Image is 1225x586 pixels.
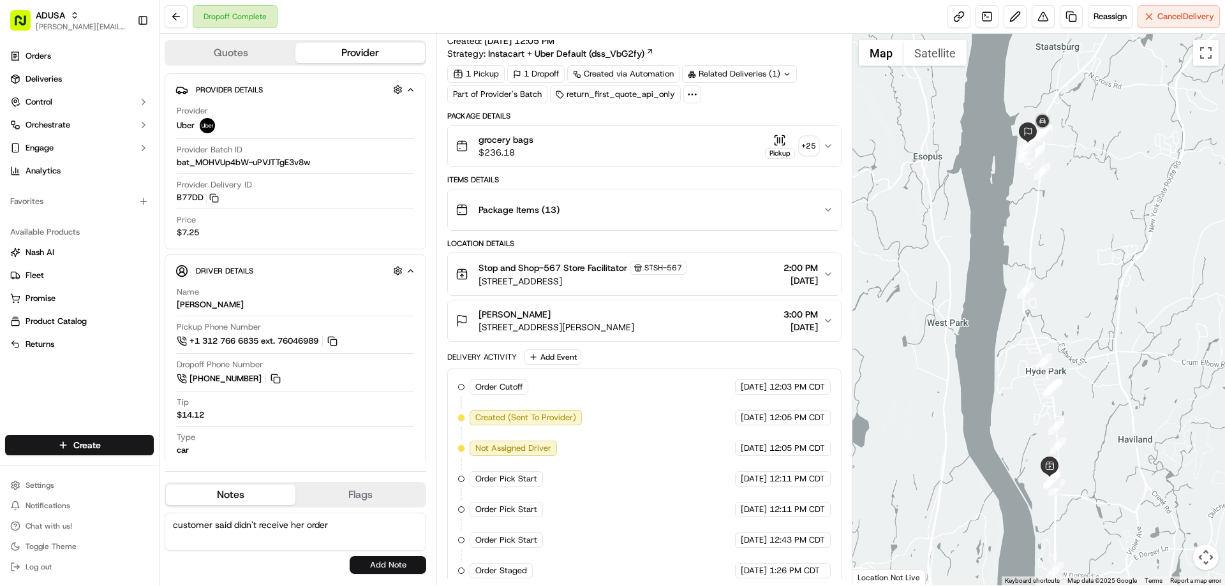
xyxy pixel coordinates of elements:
a: Orders [5,46,154,66]
button: grocery bags$236.18Pickup+25 [448,126,840,166]
span: +1 312 766 6835 ext. 76046989 [189,335,318,347]
span: [DATE] [741,534,767,546]
span: ADUSA [36,9,65,22]
span: Order Pick Start [475,504,537,515]
button: Provider Details [175,79,415,100]
span: Settings [26,480,54,490]
span: Cancel Delivery [1157,11,1214,22]
button: CancelDelivery [1138,5,1220,28]
span: [DATE] 12:05 PM [484,35,554,47]
span: Created: [447,34,554,47]
span: Deliveries [26,73,62,85]
span: Nash AI [26,247,54,258]
span: Uber [177,120,195,131]
span: STSH-567 [644,263,682,273]
span: 12:11 PM CDT [769,473,825,485]
span: Map data ©2025 Google [1067,577,1137,584]
div: 52 [1034,124,1051,140]
span: Created (Sent To Provider) [475,412,576,423]
div: 18 [1044,472,1060,488]
p: Welcome 👋 [13,51,232,71]
div: 13 [1047,562,1064,578]
span: Engage [26,142,54,154]
span: bat_MOHVUp4bW-uPVJTTgE3v8w [177,157,310,168]
button: Show satellite imagery [903,40,967,66]
span: [STREET_ADDRESS][PERSON_NAME] [479,321,634,333]
button: Provider [295,43,425,63]
span: Dropoff Phone Number [177,359,263,370]
img: profile_uber_ahold_partner.png [200,118,215,133]
button: Pickup+25 [765,134,818,159]
a: Report a map error [1170,577,1221,584]
span: [PERSON_NAME] [479,308,551,321]
div: 32 [1027,149,1043,166]
div: Delivery Activity [447,352,517,362]
button: Map camera controls [1193,545,1219,570]
button: B77DD [177,192,219,203]
div: 48 [1032,120,1048,136]
div: 42 [1017,147,1034,163]
button: Orchestrate [5,115,154,135]
div: 1 Dropoff [507,65,565,83]
span: Tip [177,397,189,408]
div: Created via Automation [567,65,679,83]
button: Toggle Theme [5,538,154,555]
span: Analytics [26,165,61,177]
span: Order Pick Start [475,473,537,485]
div: 37 [1028,145,1044,161]
div: 28 [1036,353,1052,370]
button: ADUSA[PERSON_NAME][EMAIL_ADDRESS][PERSON_NAME][DOMAIN_NAME] [5,5,132,36]
button: Control [5,92,154,112]
div: We're available if you need us! [43,135,161,145]
span: Create [73,439,101,451]
div: 39 [1018,143,1035,159]
div: 36 [1025,148,1041,165]
textarea: customer said didn't receive her order [165,513,426,551]
button: Add Note [350,556,426,574]
button: Notes [166,485,295,505]
span: Type [177,432,195,443]
div: 40 [1018,136,1034,152]
div: Location Details [447,238,841,249]
div: car [177,444,189,456]
button: Pickup [765,134,795,159]
div: + 25 [800,137,818,155]
div: [PERSON_NAME] [177,299,244,311]
a: +1 312 766 6835 ext. 76046989 [177,334,339,348]
span: [DATE] [741,381,767,393]
span: 12:11 PM CDT [769,504,825,515]
button: [PHONE_NUMBER] [177,372,283,386]
a: Powered byPylon [90,216,154,226]
button: Log out [5,558,154,576]
div: Start new chat [43,122,209,135]
button: Product Catalog [5,311,154,332]
span: Order Cutoff [475,381,523,393]
span: Knowledge Base [26,185,98,198]
span: Stop and Shop-567 Store Facilitator [479,261,627,274]
span: 2:00 PM [783,261,818,274]
div: Items Details [447,175,841,185]
span: $236.18 [479,146,533,159]
a: Instacart + Uber Default (dss_VbG2fy) [488,47,654,60]
button: Show street map [859,40,903,66]
div: 22 [1043,472,1060,488]
button: Notifications [5,497,154,515]
div: Available Products [5,222,154,242]
div: 25 [1046,379,1062,396]
span: Toggle Theme [26,541,77,552]
div: Location Not Live [852,569,926,585]
button: Package Items (13) [448,189,840,230]
div: 44 [1018,135,1035,152]
div: $14.12 [177,409,204,421]
span: Control [26,96,52,108]
a: Analytics [5,161,154,181]
div: 43 [1018,141,1035,157]
button: [PERSON_NAME][EMAIL_ADDRESS][PERSON_NAME][DOMAIN_NAME] [36,22,127,32]
div: 14 [1048,479,1065,495]
button: Reassign [1088,5,1132,28]
button: Add Event [524,349,581,365]
span: 12:03 PM CDT [769,381,825,393]
a: Deliveries [5,69,154,89]
span: [DATE] [741,412,767,423]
